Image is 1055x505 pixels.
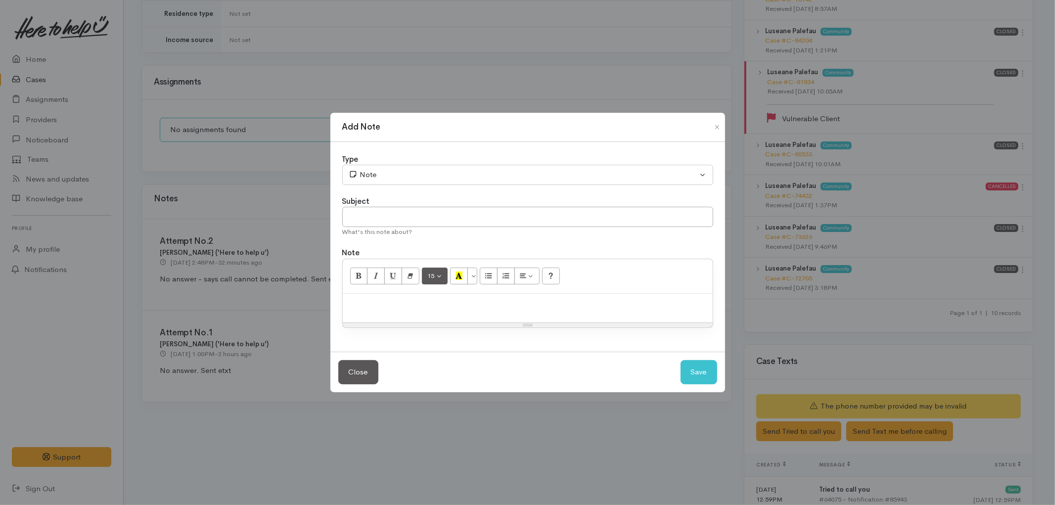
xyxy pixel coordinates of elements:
[681,360,717,384] button: Save
[349,169,698,181] div: Note
[497,268,515,284] button: Ordered list (CTRL+SHIFT+NUM8)
[350,268,368,284] button: Bold (CTRL+B)
[342,196,370,207] label: Subject
[342,247,360,259] label: Note
[450,268,468,284] button: Recent Color
[514,268,540,284] button: Paragraph
[342,165,713,185] button: Note
[338,360,378,384] button: Close
[422,268,448,284] button: Font Size
[343,323,713,327] div: Resize
[384,268,402,284] button: Underline (CTRL+U)
[367,268,385,284] button: Italic (CTRL+I)
[342,121,380,134] h1: Add Note
[342,154,359,165] label: Type
[342,227,713,237] div: What's this note about?
[402,268,419,284] button: Remove Font Style (CTRL+\)
[542,268,560,284] button: Help
[709,121,725,133] button: Close
[480,268,498,284] button: Unordered list (CTRL+SHIFT+NUM7)
[427,272,434,280] span: 15
[467,268,477,284] button: More Color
